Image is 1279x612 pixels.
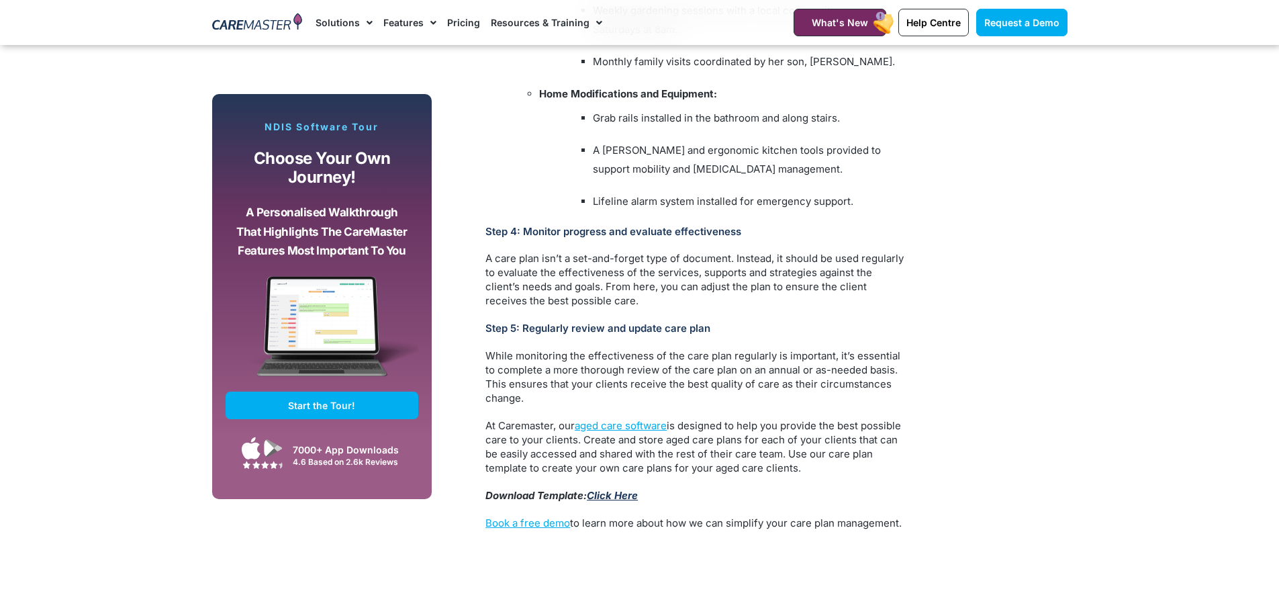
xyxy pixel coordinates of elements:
[906,17,961,28] span: Help Centre
[226,392,419,419] a: Start the Tour!
[812,17,868,28] span: What's New
[587,489,638,502] a: Click Here
[976,9,1068,36] a: Request a Demo
[485,516,908,530] p: to learn more about how we can simplify your care plan management.
[794,9,886,36] a: What's New
[236,203,409,261] p: A personalised walkthrough that highlights the CareMaster features most important to you
[898,9,969,36] a: Help Centre
[485,225,908,238] h3: Step 4: Monitor progress and evaluate effectiveness
[485,349,908,405] p: While monitoring the effectiveness of the care plan regularly is important, it’s essential to com...
[485,322,908,335] h3: Step 5: Regularly review and update care plan
[593,141,908,179] li: A [PERSON_NAME] and ergonomic kitchen tools provided to support mobility and [MEDICAL_DATA] manag...
[575,419,667,432] a: aged care software
[539,87,717,100] strong: Home Modifications and Equipment:
[264,438,283,458] img: Google Play App Icon
[293,457,412,467] div: 4.6 Based on 2.6k Reviews
[485,419,908,475] p: At Caremaster, our is designed to help you provide the best possible care to your clients. Create...
[485,489,638,502] i: Download Template:
[226,276,419,392] img: CareMaster Software Mockup on Screen
[236,149,409,187] p: Choose your own journey!
[485,517,570,529] a: Book a free demo
[984,17,1059,28] span: Request a Demo
[242,437,260,460] img: Apple App Store Icon
[288,400,355,411] span: Start the Tour!
[485,251,908,308] p: A care plan isn’t a set-and-forget type of document. Instead, it should be used regularly to eval...
[593,52,908,71] li: Monthly family visits coordinated by her son, [PERSON_NAME].
[593,192,908,211] li: Lifeline alarm system installed for emergency support.
[242,461,283,469] img: Google Play Store App Review Stars
[212,13,303,33] img: CareMaster Logo
[293,443,412,457] div: 7000+ App Downloads
[226,121,419,133] p: NDIS Software Tour
[593,109,908,128] li: Grab rails installed in the bathroom and along stairs.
